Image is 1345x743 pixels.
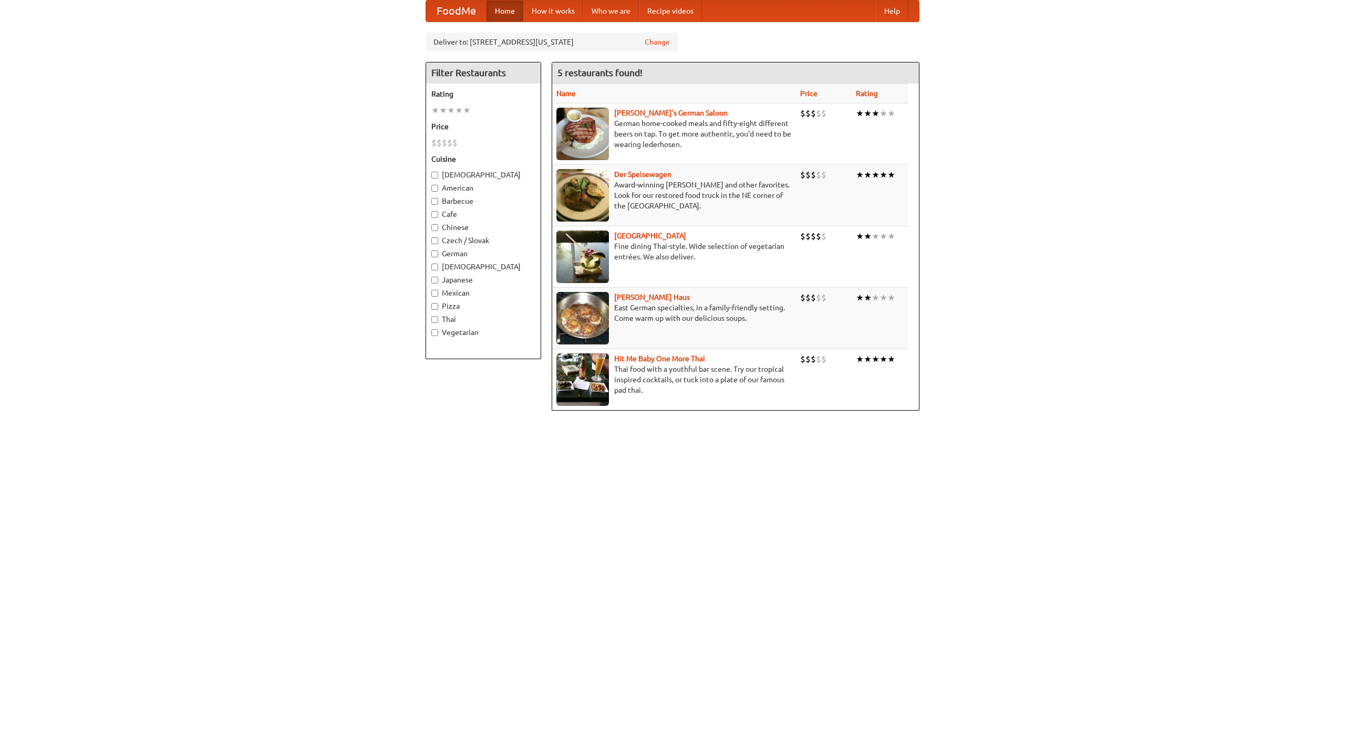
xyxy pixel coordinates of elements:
li: $ [805,231,811,242]
a: [PERSON_NAME] Haus [614,293,690,301]
li: $ [800,108,805,119]
li: ★ [872,169,880,181]
li: ★ [887,353,895,365]
li: $ [816,169,821,181]
li: ★ [887,292,895,304]
input: Vegetarian [431,329,438,336]
label: Barbecue [431,196,535,206]
label: [DEMOGRAPHIC_DATA] [431,170,535,180]
li: ★ [880,169,887,181]
input: [DEMOGRAPHIC_DATA] [431,172,438,179]
h5: Rating [431,89,535,99]
div: Deliver to: [STREET_ADDRESS][US_STATE] [426,33,678,51]
input: German [431,250,438,257]
li: $ [811,292,816,304]
a: Price [800,89,818,98]
a: Home [487,1,523,22]
a: Who we are [583,1,639,22]
a: [GEOGRAPHIC_DATA] [614,232,686,240]
input: Pizza [431,303,438,310]
label: Thai [431,314,535,325]
h5: Cuisine [431,154,535,164]
li: $ [805,353,811,365]
li: ★ [887,108,895,119]
input: Mexican [431,290,438,297]
li: ★ [872,292,880,304]
li: $ [821,108,826,119]
li: ★ [864,292,872,304]
label: American [431,183,535,193]
label: [DEMOGRAPHIC_DATA] [431,261,535,272]
li: $ [800,353,805,365]
li: $ [821,231,826,242]
label: Pizza [431,301,535,311]
a: [PERSON_NAME]'s German Saloon [614,109,728,117]
li: ★ [447,104,455,116]
li: ★ [856,108,864,119]
label: Chinese [431,222,535,233]
p: German home-cooked meals and fifty-eight different beers on tap. To get more authentic, you'd nee... [556,118,792,150]
li: ★ [864,169,872,181]
li: $ [447,137,452,149]
li: $ [816,231,821,242]
li: ★ [880,353,887,365]
li: ★ [463,104,471,116]
li: $ [805,292,811,304]
li: ★ [880,108,887,119]
li: ★ [856,353,864,365]
li: $ [816,108,821,119]
li: ★ [856,231,864,242]
input: Cafe [431,211,438,218]
input: [DEMOGRAPHIC_DATA] [431,264,438,270]
li: $ [437,137,442,149]
li: ★ [856,169,864,181]
a: Recipe videos [639,1,702,22]
b: Der Speisewagen [614,170,671,179]
li: ★ [880,231,887,242]
label: Czech / Slovak [431,235,535,246]
li: $ [800,292,805,304]
li: ★ [439,104,447,116]
a: Change [645,37,670,47]
li: $ [452,137,458,149]
p: Fine dining Thai-style. Wide selection of vegetarian entrées. We also deliver. [556,241,792,262]
h5: Price [431,121,535,132]
label: Japanese [431,275,535,285]
li: $ [816,353,821,365]
label: German [431,248,535,259]
li: ★ [872,231,880,242]
li: ★ [872,353,880,365]
li: ★ [887,231,895,242]
li: $ [800,169,805,181]
li: $ [811,231,816,242]
a: Help [876,1,908,22]
a: Hit Me Baby One More Thai [614,354,705,363]
li: ★ [864,231,872,242]
li: $ [811,353,816,365]
li: ★ [455,104,463,116]
li: $ [800,231,805,242]
img: satay.jpg [556,231,609,283]
li: $ [821,353,826,365]
input: Thai [431,316,438,323]
li: $ [442,137,447,149]
a: Rating [856,89,878,98]
a: FoodMe [426,1,487,22]
input: Barbecue [431,198,438,205]
img: kohlhaus.jpg [556,292,609,344]
img: esthers.jpg [556,108,609,160]
li: ★ [864,353,872,365]
p: Thai food with a youthful bar scene. Try our tropical inspired cocktails, or tuck into a plate of... [556,364,792,395]
li: ★ [872,108,880,119]
li: $ [811,108,816,119]
p: Award-winning [PERSON_NAME] and other favorites. Look for our restored food truck in the NE corne... [556,180,792,211]
a: Name [556,89,576,98]
input: Chinese [431,224,438,231]
p: East German specialties, in a family-friendly setting. Come warm up with our delicious soups. [556,302,792,323]
li: $ [821,292,826,304]
input: American [431,185,438,192]
input: Czech / Slovak [431,237,438,244]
